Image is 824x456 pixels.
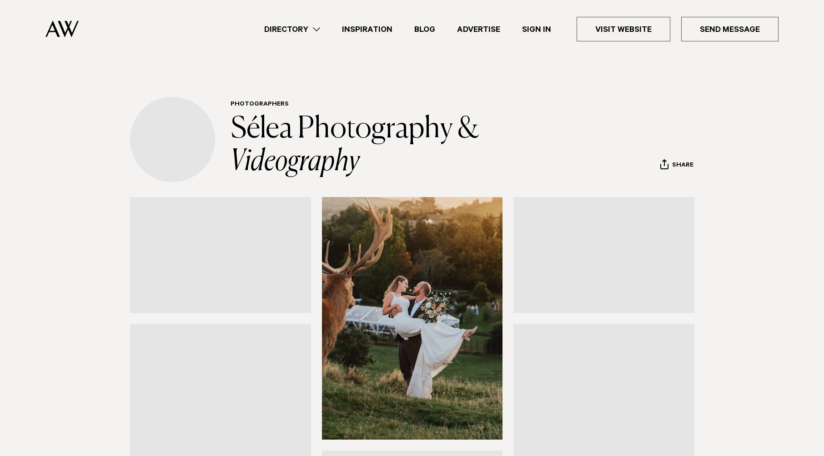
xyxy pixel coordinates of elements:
[231,115,484,177] a: Sélea Photography & Videography
[446,23,511,35] a: Advertise
[660,159,694,172] button: Share
[403,23,446,35] a: Blog
[681,17,779,41] a: Send Message
[672,162,693,170] span: Share
[253,23,331,35] a: Directory
[45,20,79,37] img: Auckland Weddings Logo
[331,23,403,35] a: Inspiration
[577,17,670,41] a: Visit Website
[231,101,289,108] a: Photographers
[511,23,562,35] a: Sign In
